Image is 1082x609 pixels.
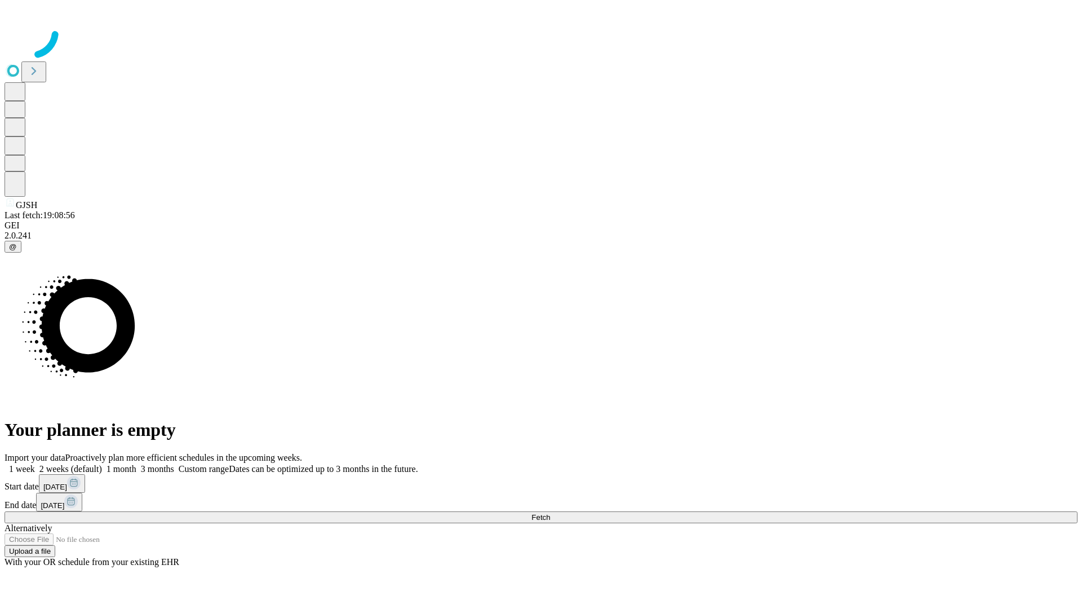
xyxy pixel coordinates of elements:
[5,493,1077,511] div: End date
[16,200,37,210] span: GJSH
[39,474,85,493] button: [DATE]
[5,545,55,557] button: Upload a file
[5,511,1077,523] button: Fetch
[229,464,418,474] span: Dates can be optimized up to 3 months in the future.
[107,464,136,474] span: 1 month
[36,493,82,511] button: [DATE]
[531,513,550,522] span: Fetch
[5,231,1077,241] div: 2.0.241
[141,464,174,474] span: 3 months
[9,464,35,474] span: 1 week
[5,420,1077,440] h1: Your planner is empty
[5,474,1077,493] div: Start date
[41,501,64,510] span: [DATE]
[5,453,65,462] span: Import your data
[5,220,1077,231] div: GEI
[39,464,102,474] span: 2 weeks (default)
[5,210,75,220] span: Last fetch: 19:08:56
[179,464,229,474] span: Custom range
[43,483,67,491] span: [DATE]
[5,523,52,533] span: Alternatively
[9,242,17,251] span: @
[65,453,302,462] span: Proactively plan more efficient schedules in the upcoming weeks.
[5,557,179,567] span: With your OR schedule from your existing EHR
[5,241,21,253] button: @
